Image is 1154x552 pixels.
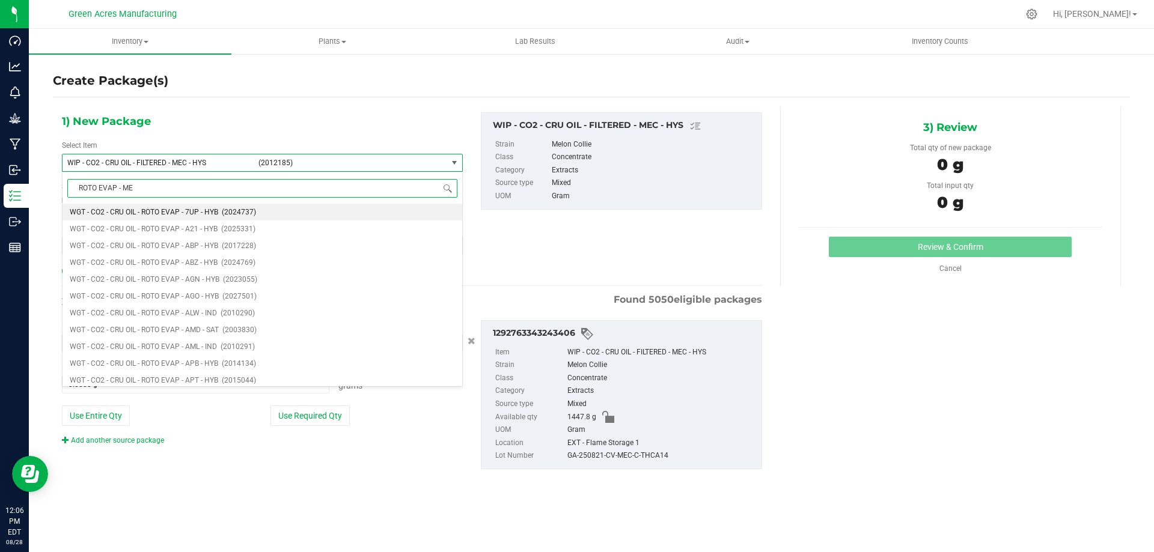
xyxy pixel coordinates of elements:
span: 1447.8 g [567,411,596,424]
div: Gram [552,190,755,203]
div: Mixed [567,398,756,411]
inline-svg: Inventory [9,190,21,202]
div: WIP - CO2 - CRU OIL - FILTERED - MEC - HYS [493,119,756,133]
span: Inventory [29,36,231,47]
span: 0 g [937,155,963,174]
span: Found eligible packages [614,293,762,307]
inline-svg: Manufacturing [9,138,21,150]
label: Source type [495,177,549,190]
label: UOM [495,423,565,437]
inline-svg: Outbound [9,216,21,228]
div: Concentrate [552,151,755,164]
label: Class [495,372,565,385]
h4: Create Package(s) [53,72,168,89]
inline-svg: Dashboard [9,35,21,47]
label: Category [495,164,549,177]
div: Gram [567,423,756,437]
span: Grams [338,381,362,390]
span: (2012185) [258,159,442,167]
div: Melon Collie [567,359,756,372]
div: Melon Collie [552,138,755,151]
div: GA-250821-CV-MEC-C-THCA14 [567,449,756,463]
span: Total qty of new package [910,144,991,152]
a: Plants [231,29,434,54]
label: Strain [495,138,549,151]
a: Lab Results [434,29,637,54]
div: Extracts [567,384,756,398]
inline-svg: Grow [9,112,21,124]
a: Audit [637,29,839,54]
span: Hi, [PERSON_NAME]! [1053,9,1131,19]
label: Strain [495,359,565,372]
span: Plants [232,36,433,47]
button: Use Required Qty [270,405,350,426]
label: Available qty [495,411,565,424]
inline-svg: Analytics [9,61,21,73]
div: Manage settings [1024,8,1039,20]
p: 12:06 PM EDT [5,505,23,538]
span: Inventory Counts [896,36,985,47]
div: 1292763343243406 [493,327,756,341]
div: Mixed [552,177,755,190]
span: WIP - CO2 - CRU OIL - FILTERED - MEC - HYS [67,159,251,167]
a: Add another source package [62,436,164,444]
inline-svg: Inbound [9,164,21,176]
div: EXT - Flame Storage 1 [567,437,756,450]
button: Use Entire Qty [62,405,130,426]
label: Item [495,346,565,359]
span: Lab Results [499,36,572,47]
span: Audit [637,36,838,47]
a: Inventory Counts [839,29,1042,54]
label: Category [495,384,565,398]
a: Cancel [939,264,962,273]
label: Source type [495,398,565,411]
div: WIP - CO2 - CRU OIL - FILTERED - MEC - HYS [567,346,756,359]
span: Green Acres Manufacturing [69,9,177,19]
label: Location [495,437,565,450]
span: 5050 [649,294,674,305]
inline-svg: Monitoring [9,86,21,99]
p: 08/28 [5,538,23,547]
div: Concentrate [567,372,756,385]
span: 0 g [937,193,963,212]
label: Class [495,151,549,164]
a: Inventory [29,29,231,54]
div: Extracts [552,164,755,177]
span: select [447,154,462,171]
iframe: Resource center [12,456,48,492]
label: Lot Number [495,449,565,463]
span: 3) Review [923,118,977,136]
span: Total input qty [927,181,974,190]
span: 1) New Package [62,112,151,130]
label: Select Item [62,140,97,151]
inline-svg: Reports [9,241,21,253]
button: Cancel button [464,333,479,350]
button: Review & Confirm [829,237,1072,257]
label: UOM [495,190,549,203]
